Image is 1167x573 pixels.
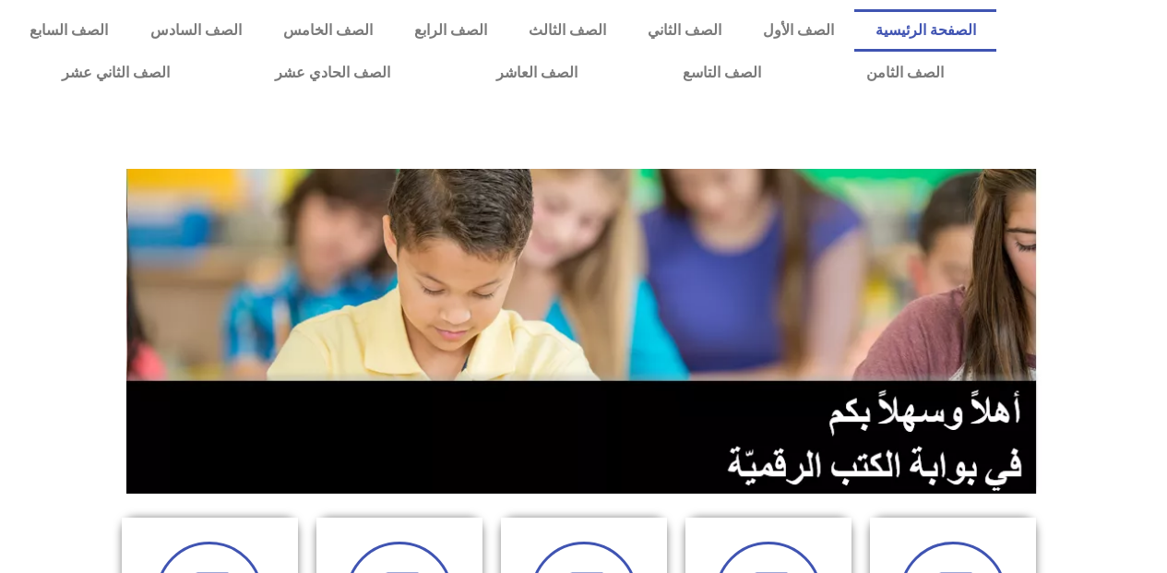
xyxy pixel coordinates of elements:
[742,9,854,52] a: الصف الأول
[262,9,393,52] a: الصف الخامس
[507,9,626,52] a: الصف الثالث
[9,9,129,52] a: الصف السابع
[626,9,742,52] a: الصف الثاني
[854,9,996,52] a: الصفحة الرئيسية
[9,52,222,94] a: الصف الثاني عشر
[814,52,996,94] a: الصف الثامن
[630,52,814,94] a: الصف التاسع
[444,52,630,94] a: الصف العاشر
[222,52,443,94] a: الصف الحادي عشر
[393,9,507,52] a: الصف الرابع
[129,9,262,52] a: الصف السادس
